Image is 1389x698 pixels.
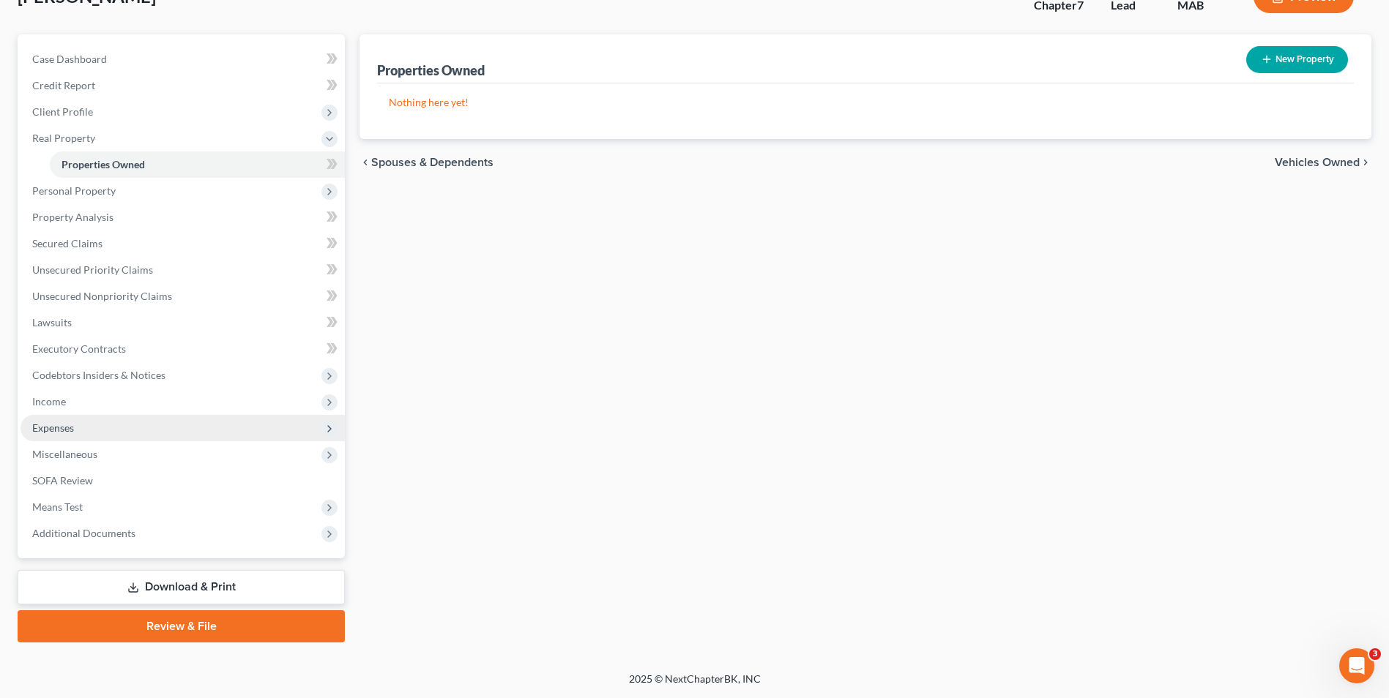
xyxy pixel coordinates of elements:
[1339,648,1374,683] iframe: Intercom live chat
[21,46,345,72] a: Case Dashboard
[32,342,126,355] span: Executory Contracts
[377,61,485,79] div: Properties Owned
[1369,648,1381,660] span: 3
[50,151,345,178] a: Properties Owned
[32,105,93,118] span: Client Profile
[32,79,95,91] span: Credit Report
[21,336,345,362] a: Executory Contracts
[32,500,83,513] span: Means Test
[18,610,345,642] a: Review & File
[32,474,93,487] span: SOFA Review
[32,448,97,460] span: Miscellaneous
[21,204,345,230] a: Property Analysis
[389,95,1342,110] p: Nothing here yet!
[32,132,95,144] span: Real Property
[18,570,345,604] a: Download & Print
[62,158,145,170] span: Properties Owned
[1246,46,1348,73] button: New Property
[21,309,345,336] a: Lawsuits
[32,290,172,302] span: Unsecured Nonpriority Claims
[32,421,74,434] span: Expenses
[21,257,345,283] a: Unsecured Priority Claims
[21,72,345,99] a: Credit Report
[21,468,345,494] a: SOFA Review
[1275,157,1360,168] span: Vehicles Owned
[32,211,113,223] span: Property Analysis
[1360,157,1371,168] i: chevron_right
[278,672,1112,698] div: 2025 © NextChapterBK, INC
[21,230,345,257] a: Secured Claims
[32,237,103,249] span: Secured Claims
[371,157,494,168] span: Spouses & Dependents
[32,263,153,276] span: Unsecured Priority Claims
[1275,157,1371,168] button: Vehicles Owned chevron_right
[360,157,371,168] i: chevron_left
[32,184,116,197] span: Personal Property
[21,283,345,309] a: Unsecured Nonpriority Claims
[360,157,494,168] button: chevron_left Spouses & Dependents
[32,316,72,329] span: Lawsuits
[32,369,165,381] span: Codebtors Insiders & Notices
[32,527,135,539] span: Additional Documents
[32,395,66,408] span: Income
[32,53,107,65] span: Case Dashboard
